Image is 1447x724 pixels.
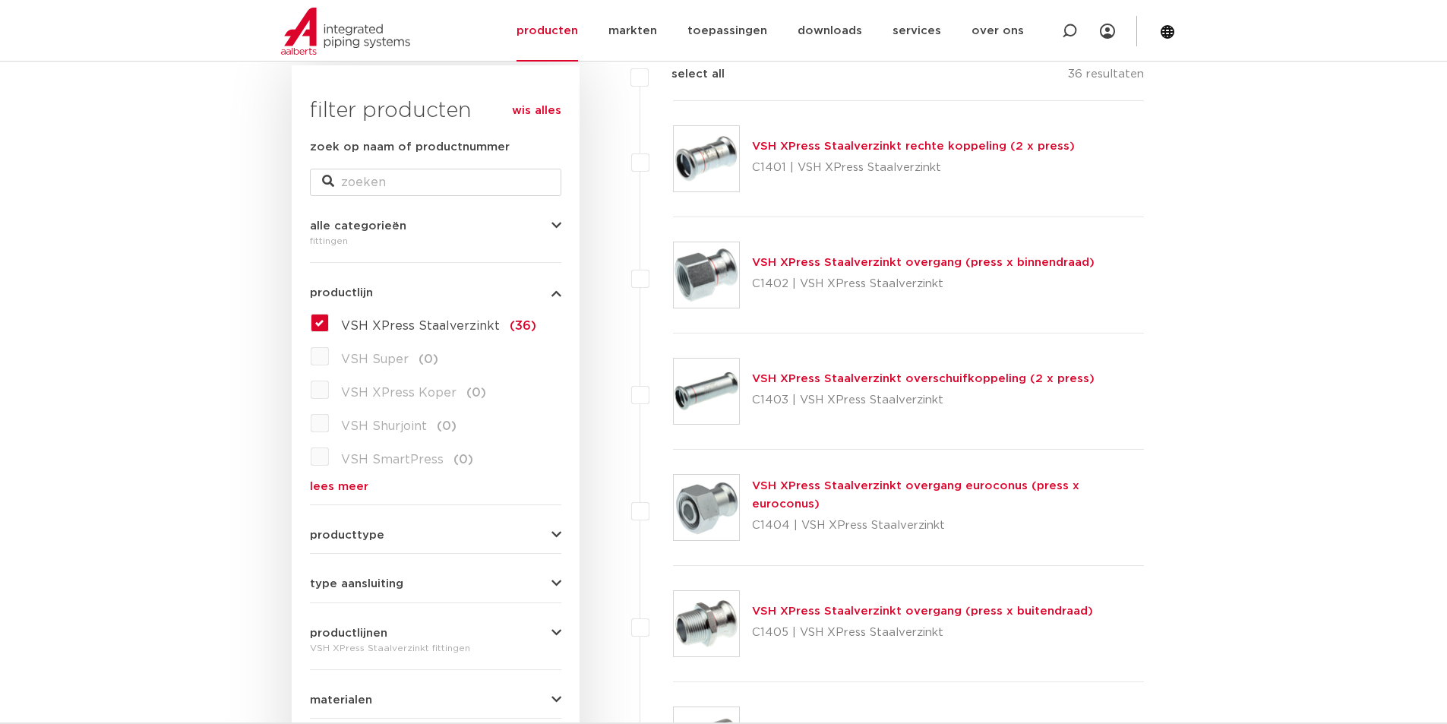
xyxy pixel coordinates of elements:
[310,530,561,541] button: producttype
[510,320,536,332] span: (36)
[419,353,438,365] span: (0)
[341,320,500,332] span: VSH XPress Staalverzinkt
[752,257,1095,268] a: VSH XPress Staalverzinkt overgang (press x binnendraad)
[752,605,1093,617] a: VSH XPress Staalverzinkt overgang (press x buitendraad)
[674,126,739,191] img: Thumbnail for VSH XPress Staalverzinkt rechte koppeling (2 x press)
[310,578,403,590] span: type aansluiting
[752,621,1093,645] p: C1405 | VSH XPress Staalverzinkt
[674,242,739,308] img: Thumbnail for VSH XPress Staalverzinkt overgang (press x binnendraad)
[752,141,1075,152] a: VSH XPress Staalverzinkt rechte koppeling (2 x press)
[512,102,561,120] a: wis alles
[1068,65,1144,89] p: 36 resultaten
[466,387,486,399] span: (0)
[752,388,1095,413] p: C1403 | VSH XPress Staalverzinkt
[310,628,561,639] button: productlijnen
[310,287,373,299] span: productlijn
[310,220,406,232] span: alle categorieën
[752,156,1075,180] p: C1401 | VSH XPress Staalverzinkt
[310,694,561,706] button: materialen
[310,694,372,706] span: materialen
[341,420,427,432] span: VSH Shurjoint
[341,454,444,466] span: VSH SmartPress
[649,65,725,84] label: select all
[310,530,384,541] span: producttype
[310,96,561,126] h3: filter producten
[310,639,561,657] div: VSH XPress Staalverzinkt fittingen
[310,628,387,639] span: productlijnen
[310,578,561,590] button: type aansluiting
[674,591,739,656] img: Thumbnail for VSH XPress Staalverzinkt overgang (press x buitendraad)
[752,480,1079,510] a: VSH XPress Staalverzinkt overgang euroconus (press x euroconus)
[310,138,510,156] label: zoek op naam of productnummer
[437,420,457,432] span: (0)
[674,475,739,540] img: Thumbnail for VSH XPress Staalverzinkt overgang euroconus (press x euroconus)
[453,454,473,466] span: (0)
[310,232,561,250] div: fittingen
[341,353,409,365] span: VSH Super
[752,514,1145,538] p: C1404 | VSH XPress Staalverzinkt
[310,220,561,232] button: alle categorieën
[752,272,1095,296] p: C1402 | VSH XPress Staalverzinkt
[310,287,561,299] button: productlijn
[752,373,1095,384] a: VSH XPress Staalverzinkt overschuifkoppeling (2 x press)
[674,359,739,424] img: Thumbnail for VSH XPress Staalverzinkt overschuifkoppeling (2 x press)
[310,169,561,196] input: zoeken
[341,387,457,399] span: VSH XPress Koper
[310,481,561,492] a: lees meer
